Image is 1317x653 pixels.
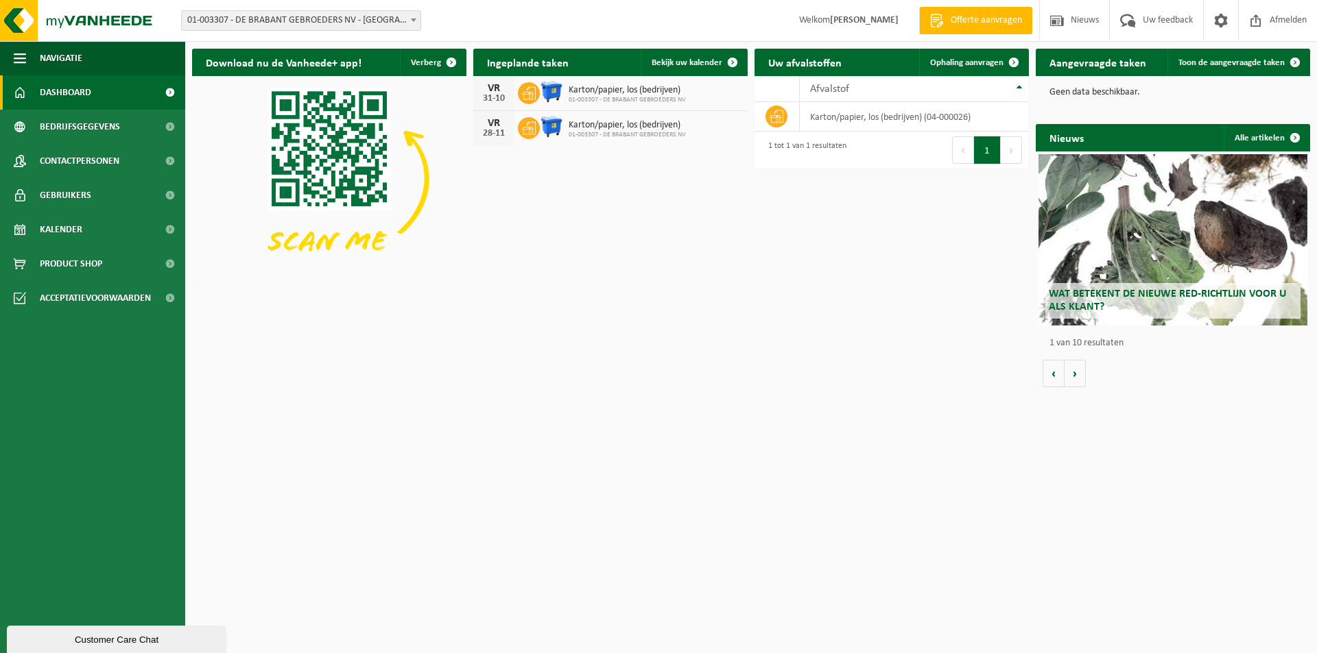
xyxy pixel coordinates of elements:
[830,15,899,25] strong: [PERSON_NAME]
[1036,124,1097,151] h2: Nieuws
[40,178,91,212] span: Gebruikers
[1224,124,1309,151] a: Alle artikelen
[569,131,686,139] span: 01-003307 - DE BRABANT GEBROEDERS NV
[919,7,1032,34] a: Offerte aanvragen
[974,136,1001,164] button: 1
[411,58,441,67] span: Verberg
[930,58,1004,67] span: Ophaling aanvragen
[540,115,563,138] img: WB-1100-HPE-BE-01
[1167,49,1309,76] a: Toon de aangevraagde taken
[182,11,420,30] span: 01-003307 - DE BRABANT GEBROEDERS NV - OESELGEM
[40,281,151,315] span: Acceptatievoorwaarden
[1036,49,1160,75] h2: Aangevraagde taken
[569,120,686,131] span: Karton/papier, los (bedrijven)
[540,80,563,103] img: WB-1100-HPE-BE-01
[480,118,508,129] div: VR
[473,49,582,75] h2: Ingeplande taken
[40,75,91,110] span: Dashboard
[1043,360,1065,387] button: Vorige
[761,135,846,165] div: 1 tot 1 van 1 resultaten
[1178,58,1285,67] span: Toon de aangevraagde taken
[1001,136,1022,164] button: Next
[192,76,466,282] img: Download de VHEPlus App
[480,83,508,94] div: VR
[480,129,508,138] div: 28-11
[569,96,686,104] span: 01-003307 - DE BRABANT GEBROEDERS NV
[1039,154,1307,325] a: Wat betekent de nieuwe RED-richtlijn voor u als klant?
[480,94,508,103] div: 31-10
[40,110,120,144] span: Bedrijfsgegevens
[192,49,375,75] h2: Download nu de Vanheede+ app!
[40,41,82,75] span: Navigatie
[569,85,686,96] span: Karton/papier, los (bedrijven)
[641,49,746,76] a: Bekijk uw kalender
[40,247,102,281] span: Product Shop
[181,10,421,31] span: 01-003307 - DE BRABANT GEBROEDERS NV - OESELGEM
[947,14,1025,27] span: Offerte aanvragen
[652,58,722,67] span: Bekijk uw kalender
[1049,88,1296,97] p: Geen data beschikbaar.
[40,144,119,178] span: Contactpersonen
[810,84,849,95] span: Afvalstof
[952,136,974,164] button: Previous
[800,102,1029,132] td: karton/papier, los (bedrijven) (04-000026)
[1065,360,1086,387] button: Volgende
[1049,288,1286,312] span: Wat betekent de nieuwe RED-richtlijn voor u als klant?
[1049,338,1303,348] p: 1 van 10 resultaten
[400,49,465,76] button: Verberg
[919,49,1028,76] a: Ophaling aanvragen
[40,212,82,247] span: Kalender
[7,623,229,653] iframe: chat widget
[755,49,855,75] h2: Uw afvalstoffen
